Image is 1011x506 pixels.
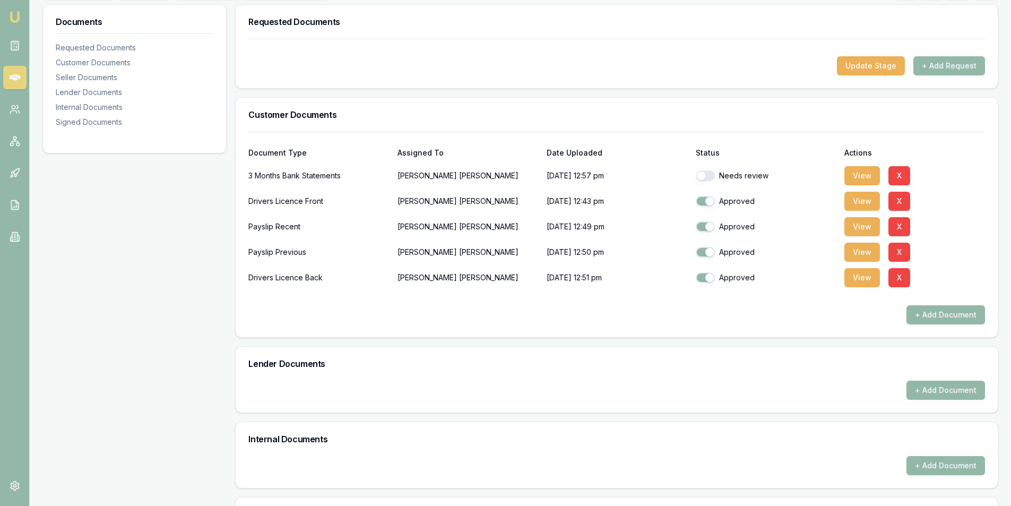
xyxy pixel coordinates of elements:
p: [DATE] 12:43 pm [547,191,687,212]
div: Customer Documents [56,57,213,68]
p: [PERSON_NAME] [PERSON_NAME] [398,267,538,288]
div: Approved [696,221,836,232]
button: View [844,192,880,211]
div: Date Uploaded [547,149,687,157]
div: Drivers Licence Back [248,267,389,288]
div: Approved [696,196,836,207]
h3: Requested Documents [248,18,985,26]
button: + Add Document [906,305,985,324]
button: + Add Document [906,456,985,475]
p: [DATE] 12:50 pm [547,242,687,263]
h3: Customer Documents [248,110,985,119]
div: Requested Documents [56,42,213,53]
p: [PERSON_NAME] [PERSON_NAME] [398,242,538,263]
p: [DATE] 12:51 pm [547,267,687,288]
p: [PERSON_NAME] [PERSON_NAME] [398,191,538,212]
div: Approved [696,247,836,258]
button: View [844,243,880,262]
div: Approved [696,272,836,283]
button: + Add Request [913,56,985,75]
div: Signed Documents [56,117,213,127]
p: [PERSON_NAME] [PERSON_NAME] [398,165,538,186]
div: Needs review [696,170,836,181]
div: Drivers Licence Front [248,191,389,212]
div: Assigned To [398,149,538,157]
button: X [888,217,910,236]
button: View [844,166,880,185]
button: X [888,192,910,211]
button: + Add Document [906,381,985,400]
p: [DATE] 12:57 pm [547,165,687,186]
button: Update Stage [837,56,905,75]
h3: Internal Documents [248,435,985,443]
div: 3 Months Bank Statements [248,165,389,186]
div: Payslip Previous [248,242,389,263]
div: Actions [844,149,985,157]
div: Payslip Recent [248,216,389,237]
button: X [888,243,910,262]
img: emu-icon-u.png [8,11,21,23]
div: Lender Documents [56,87,213,98]
h3: Lender Documents [248,359,985,368]
button: X [888,268,910,287]
div: Document Type [248,149,389,157]
div: Status [696,149,836,157]
div: Internal Documents [56,102,213,113]
button: View [844,268,880,287]
button: X [888,166,910,185]
p: [DATE] 12:49 pm [547,216,687,237]
div: Seller Documents [56,72,213,83]
h3: Documents [56,18,213,26]
p: [PERSON_NAME] [PERSON_NAME] [398,216,538,237]
button: View [844,217,880,236]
